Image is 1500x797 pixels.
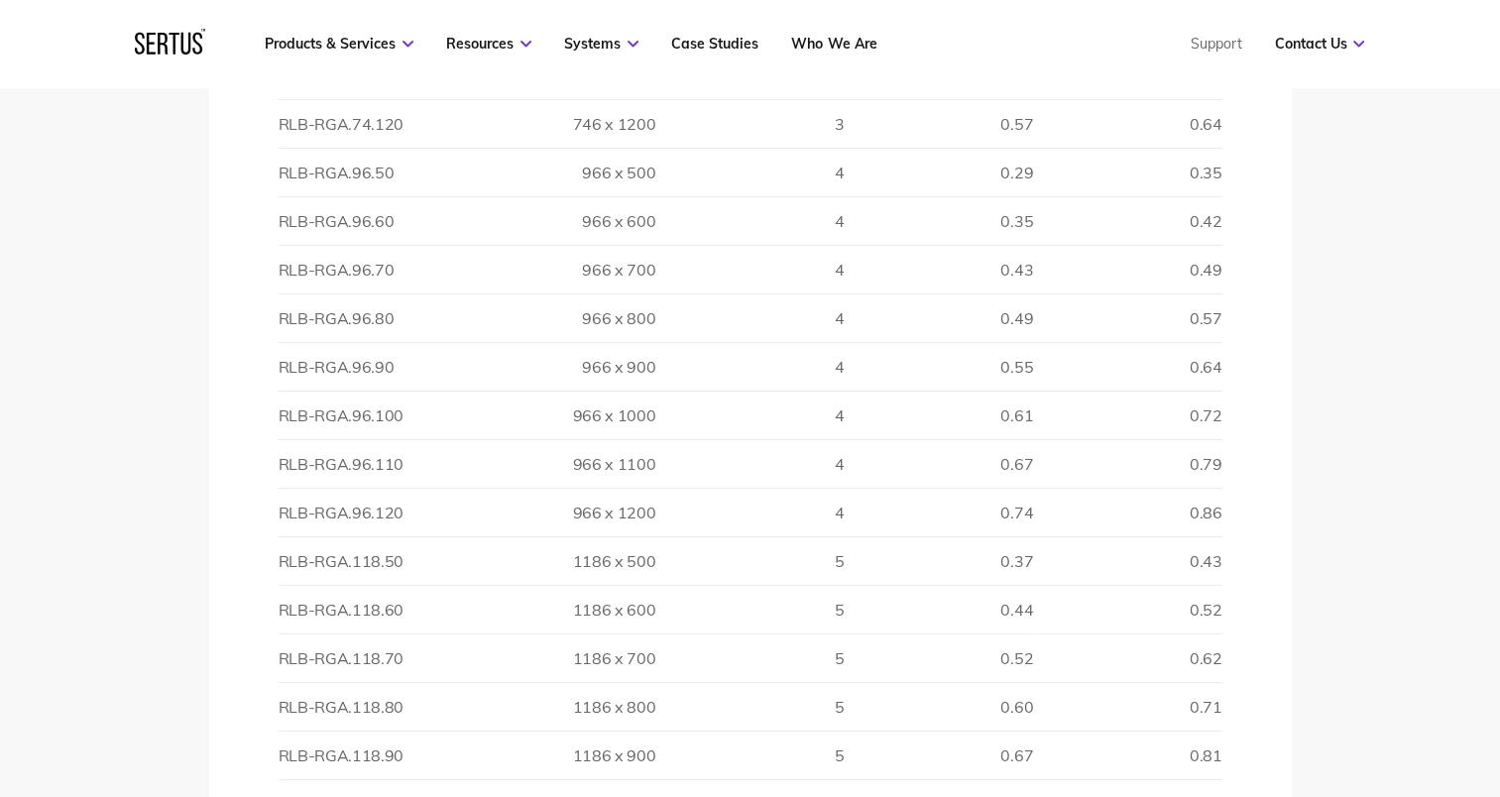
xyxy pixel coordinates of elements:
td: 0.43 [845,246,1033,294]
td: RLB-RGA.118.70 [279,634,467,683]
td: 0.52 [845,634,1033,683]
a: Products & Services [265,35,413,53]
td: RLB-RGA.96.120 [279,489,467,537]
td: 0.64 [1033,343,1221,392]
a: Who We Are [791,35,876,53]
td: 3 [655,100,844,149]
td: 0.43 [1033,537,1221,586]
td: RLB-RGA.96.60 [279,197,467,246]
td: 4 [655,197,844,246]
td: 0.29 [845,149,1033,197]
td: 966 x 700 [467,246,655,294]
td: 4 [655,246,844,294]
td: 5 [655,634,844,683]
td: 1186 x 900 [467,732,655,780]
td: RLB-RGA.96.110 [279,440,467,489]
td: 1186 x 700 [467,634,655,683]
td: 4 [655,392,844,440]
td: 966 x 500 [467,149,655,197]
td: 0.49 [845,294,1033,343]
td: RLB-RGA.96.90 [279,343,467,392]
td: 1186 x 500 [467,537,655,586]
td: 1186 x 800 [467,683,655,732]
td: 0.62 [1033,634,1221,683]
a: Support [1190,35,1241,53]
iframe: Chat Widget [1144,568,1500,797]
a: Contact Us [1274,35,1364,53]
td: RLB-RGA.118.50 [279,537,467,586]
td: 0.60 [845,683,1033,732]
td: 0.52 [1033,586,1221,634]
td: RLB-RGA.118.60 [279,586,467,634]
td: RLB-RGA.96.70 [279,246,467,294]
td: RLB-RGA.96.100 [279,392,467,440]
td: 966 x 1100 [467,440,655,489]
td: 5 [655,537,844,586]
td: 5 [655,732,844,780]
td: 966 x 1000 [467,392,655,440]
td: 0.61 [845,392,1033,440]
td: 1186 x 600 [467,586,655,634]
td: 0.49 [1033,246,1221,294]
td: 0.67 [845,732,1033,780]
td: 966 x 1200 [467,489,655,537]
td: 4 [655,440,844,489]
td: 0.44 [845,586,1033,634]
td: 5 [655,683,844,732]
td: 0.35 [1033,149,1221,197]
td: 0.79 [1033,440,1221,489]
td: RLB-RGA.118.80 [279,683,467,732]
td: 4 [655,294,844,343]
td: RLB-RGA.96.50 [279,149,467,197]
td: 746 x 1200 [467,100,655,149]
td: 966 x 900 [467,343,655,392]
a: Resources [446,35,531,53]
td: 0.55 [845,343,1033,392]
a: Case Studies [671,35,758,53]
td: 0.86 [1033,489,1221,537]
td: 0.35 [845,197,1033,246]
td: 4 [655,489,844,537]
td: RLB-RGA.118.90 [279,732,467,780]
a: Systems [564,35,638,53]
td: RLB-RGA.96.80 [279,294,467,343]
td: 0.74 [845,489,1033,537]
td: 5 [655,586,844,634]
td: 0.64 [1033,100,1221,149]
td: 0.81 [1033,732,1221,780]
td: 0.71 [1033,683,1221,732]
td: 0.57 [845,100,1033,149]
td: 0.67 [845,440,1033,489]
td: 966 x 800 [467,294,655,343]
td: 0.42 [1033,197,1221,246]
td: 0.72 [1033,392,1221,440]
td: 4 [655,343,844,392]
td: 966 x 600 [467,197,655,246]
td: 0.37 [845,537,1033,586]
td: 4 [655,149,844,197]
td: 0.57 [1033,294,1221,343]
td: RLB-RGA.74.120 [279,100,467,149]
